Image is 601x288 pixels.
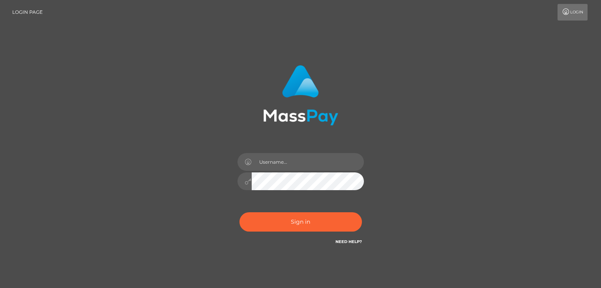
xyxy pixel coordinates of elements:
[12,4,43,21] a: Login Page
[252,153,364,171] input: Username...
[239,212,362,232] button: Sign in
[263,65,338,125] img: MassPay Login
[558,4,588,21] a: Login
[335,239,362,244] a: Need Help?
